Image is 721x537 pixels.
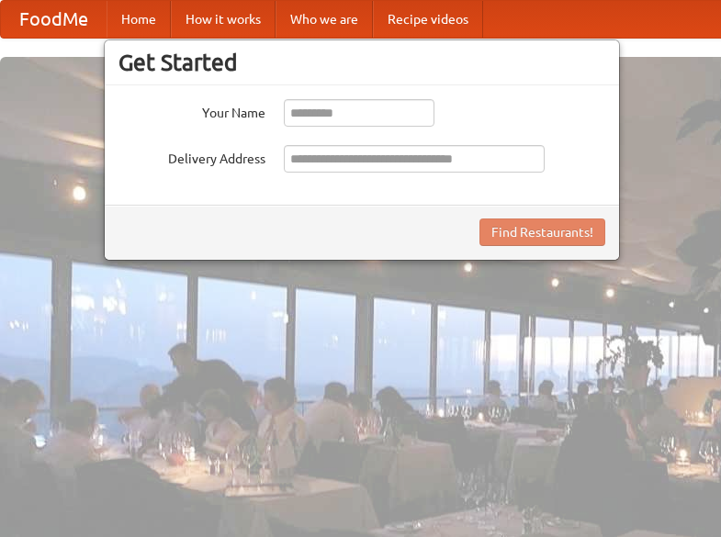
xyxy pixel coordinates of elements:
[171,1,276,38] a: How it works
[118,49,605,76] h3: Get Started
[118,99,265,122] label: Your Name
[118,145,265,168] label: Delivery Address
[276,1,373,38] a: Who we are
[373,1,483,38] a: Recipe videos
[1,1,107,38] a: FoodMe
[107,1,171,38] a: Home
[479,218,605,246] button: Find Restaurants!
